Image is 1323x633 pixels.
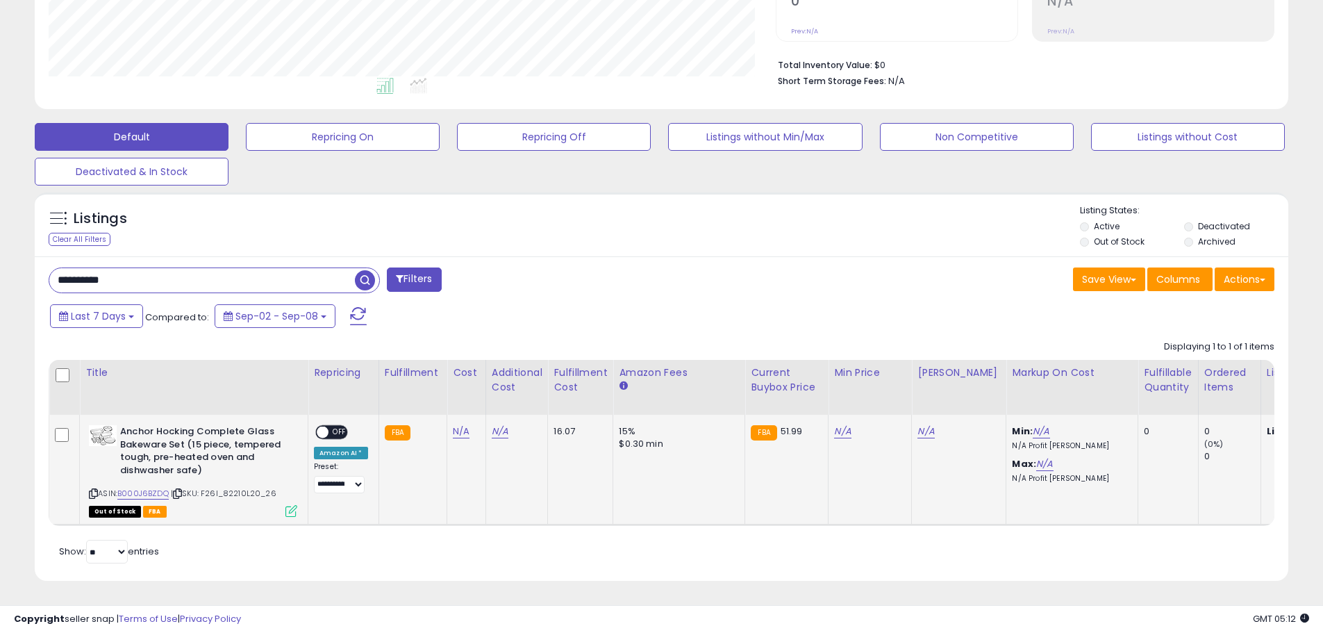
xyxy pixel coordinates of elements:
div: Preset: [314,462,368,493]
span: OFF [328,427,351,438]
span: | SKU: F26I_82210L20_26 [171,488,276,499]
p: N/A Profit [PERSON_NAME] [1012,441,1127,451]
label: Out of Stock [1094,236,1145,247]
button: Sep-02 - Sep-08 [215,304,335,328]
span: 2025-09-16 05:12 GMT [1253,612,1309,625]
a: N/A [492,425,508,438]
a: B000J6BZDQ [117,488,169,500]
strong: Copyright [14,612,65,625]
p: Listing States: [1080,204,1288,217]
button: Listings without Cost [1091,123,1285,151]
div: 0 [1204,425,1260,438]
small: Prev: N/A [1047,27,1074,35]
a: N/A [453,425,469,438]
small: Amazon Fees. [619,380,627,393]
span: Sep-02 - Sep-08 [235,309,318,323]
span: Compared to: [145,311,209,324]
a: N/A [1036,457,1053,471]
label: Active [1094,220,1120,232]
button: Listings without Min/Max [668,123,862,151]
button: Repricing Off [457,123,651,151]
span: Show: entries [59,545,159,558]
button: Columns [1147,268,1213,291]
b: Total Inventory Value: [778,59,872,71]
div: seller snap | | [14,613,241,626]
b: Max: [1012,457,1036,470]
div: Amazon Fees [619,365,739,380]
div: Fulfillment [385,365,441,380]
span: FBA [143,506,167,518]
p: N/A Profit [PERSON_NAME] [1012,474,1127,484]
span: Last 7 Days [71,309,126,323]
div: 15% [619,425,734,438]
div: Clear All Filters [49,233,110,246]
span: All listings that are currently out of stock and unavailable for purchase on Amazon [89,506,141,518]
div: Displaying 1 to 1 of 1 items [1164,340,1274,354]
button: Filters [387,268,441,292]
a: Terms of Use [119,612,178,625]
a: Privacy Policy [180,612,241,625]
div: 0 [1204,450,1260,463]
button: Repricing On [246,123,440,151]
small: Prev: N/A [791,27,818,35]
button: Non Competitive [880,123,1074,151]
button: Deactivated & In Stock [35,158,228,186]
small: FBA [751,425,776,441]
a: N/A [917,425,934,438]
span: 51.99 [781,425,803,438]
span: Columns [1156,272,1200,286]
button: Save View [1073,268,1145,291]
button: Actions [1215,268,1274,291]
div: ASIN: [89,425,297,516]
div: Amazon AI * [314,447,368,459]
div: Additional Cost [492,365,542,395]
a: N/A [1033,425,1049,438]
div: Repricing [314,365,373,380]
div: Current Buybox Price [751,365,822,395]
small: FBA [385,425,410,441]
div: Fulfillable Quantity [1144,365,1192,395]
label: Archived [1198,236,1235,247]
div: Cost [453,365,480,380]
div: Min Price [834,365,906,380]
div: Ordered Items [1204,365,1255,395]
span: N/A [888,74,905,88]
button: Last 7 Days [50,304,143,328]
b: Short Term Storage Fees: [778,75,886,87]
div: Markup on Cost [1012,365,1132,380]
div: 16.07 [554,425,602,438]
small: (0%) [1204,438,1224,450]
b: Min: [1012,425,1033,438]
div: [PERSON_NAME] [917,365,1000,380]
div: Title [85,365,302,380]
button: Default [35,123,228,151]
div: $0.30 min [619,438,734,450]
div: 0 [1144,425,1187,438]
a: N/A [834,425,851,438]
label: Deactivated [1198,220,1250,232]
img: 41Ya+f70B7L._SL40_.jpg [89,425,117,446]
h5: Listings [74,209,127,229]
div: Fulfillment Cost [554,365,607,395]
li: $0 [778,56,1264,72]
b: Anchor Hocking Complete Glass Bakeware Set (15 piece, tempered tough, pre-heated oven and dishwas... [120,425,289,480]
th: The percentage added to the cost of goods (COGS) that forms the calculator for Min & Max prices. [1006,360,1138,415]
